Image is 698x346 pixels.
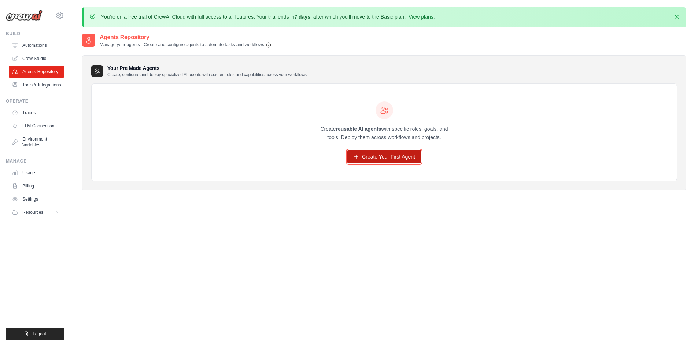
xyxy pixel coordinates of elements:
[336,126,381,132] strong: reusable AI agents
[6,31,64,37] div: Build
[100,33,272,42] h2: Agents Repository
[409,14,433,20] a: View plans
[9,120,64,132] a: LLM Connections
[294,14,310,20] strong: 7 days
[9,193,64,205] a: Settings
[9,207,64,218] button: Resources
[107,72,307,78] p: Create, configure and deploy specialized AI agents with custom roles and capabilities across your...
[9,133,64,151] a: Environment Variables
[347,150,421,163] a: Create Your First Agent
[9,180,64,192] a: Billing
[6,158,64,164] div: Manage
[107,64,307,78] h3: Your Pre Made Agents
[9,53,64,64] a: Crew Studio
[9,66,64,78] a: Agents Repository
[101,13,435,21] p: You're on a free trial of CrewAI Cloud with full access to all features. Your trial ends in , aft...
[6,10,43,21] img: Logo
[9,167,64,179] a: Usage
[6,98,64,104] div: Operate
[22,209,43,215] span: Resources
[33,331,46,337] span: Logout
[9,40,64,51] a: Automations
[314,125,455,142] p: Create with specific roles, goals, and tools. Deploy them across workflows and projects.
[9,107,64,119] a: Traces
[100,42,272,48] p: Manage your agents - Create and configure agents to automate tasks and workflows
[9,79,64,91] a: Tools & Integrations
[6,328,64,340] button: Logout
